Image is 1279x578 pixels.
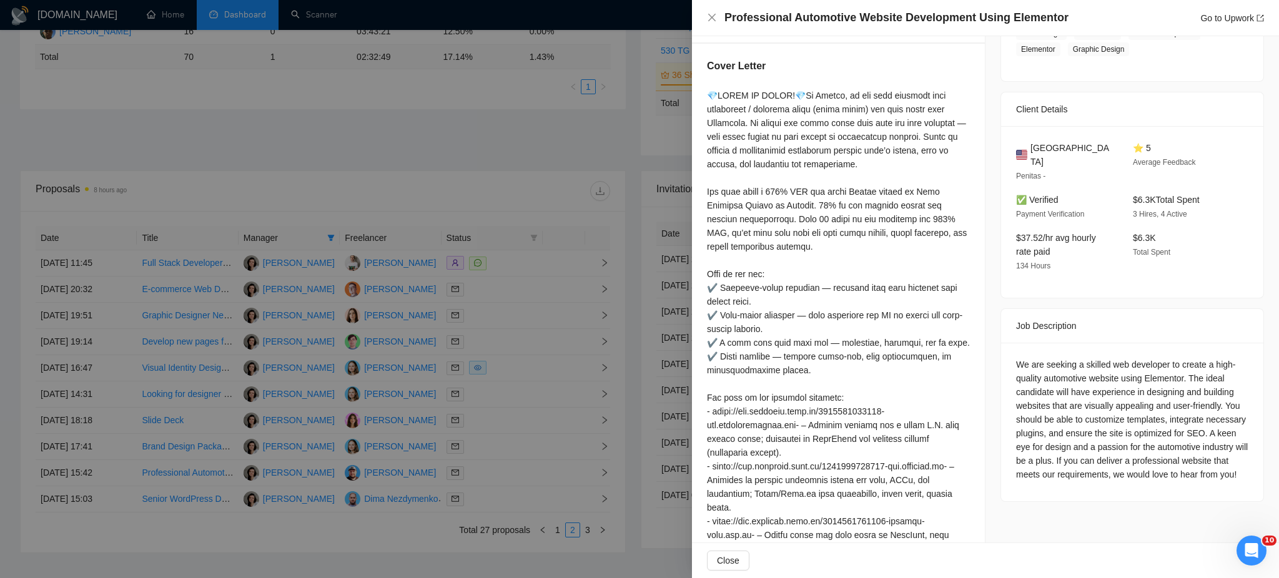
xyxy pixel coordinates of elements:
[1016,309,1248,343] div: Job Description
[1016,92,1248,126] div: Client Details
[1016,210,1084,218] span: Payment Verification
[1133,248,1170,257] span: Total Spent
[717,554,739,567] span: Close
[1068,42,1130,56] span: Graphic Design
[1133,195,1200,205] span: $6.3K Total Spent
[1016,42,1060,56] span: Elementor
[707,12,717,22] span: close
[1200,13,1264,23] a: Go to Upworkexport
[1016,262,1050,270] span: 134 Hours
[1016,172,1045,180] span: Penitas -
[1016,195,1059,205] span: ✅ Verified
[1016,233,1096,257] span: $37.52/hr avg hourly rate paid
[1133,143,1151,153] span: ⭐ 5
[1133,158,1196,167] span: Average Feedback
[707,59,766,74] h5: Cover Letter
[1257,14,1264,22] span: export
[1133,233,1156,243] span: $6.3K
[1016,358,1248,481] div: We are seeking a skilled web developer to create a high-quality automotive website using Elemento...
[707,12,717,23] button: Close
[1133,210,1187,218] span: 3 Hires, 4 Active
[1237,536,1267,566] iframe: Intercom live chat
[1262,536,1277,546] span: 10
[724,10,1069,26] h4: Professional Automotive Website Development Using Elementor
[1030,141,1113,169] span: [GEOGRAPHIC_DATA]
[1016,148,1027,162] img: 🇺🇸
[707,551,749,571] button: Close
